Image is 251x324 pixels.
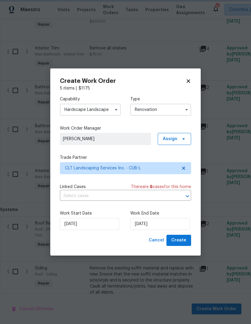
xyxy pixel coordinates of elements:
button: Cancel [146,235,166,246]
span: Cancel [149,237,164,244]
label: Work Start Date [60,210,121,216]
button: Create [166,235,191,246]
span: Create [171,237,186,244]
label: Trade Partner [60,155,191,161]
span: Linked Cases [60,184,86,190]
h2: Create Work Order [60,78,186,84]
input: Select cases [60,191,174,201]
div: 5 items | [60,85,191,91]
label: Type [130,96,191,102]
label: Capability [60,96,121,102]
label: Work Order Manager [60,125,191,131]
input: M/D/YYYY [60,218,119,230]
span: $ 1175 [79,86,90,90]
input: Select... [60,104,121,116]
